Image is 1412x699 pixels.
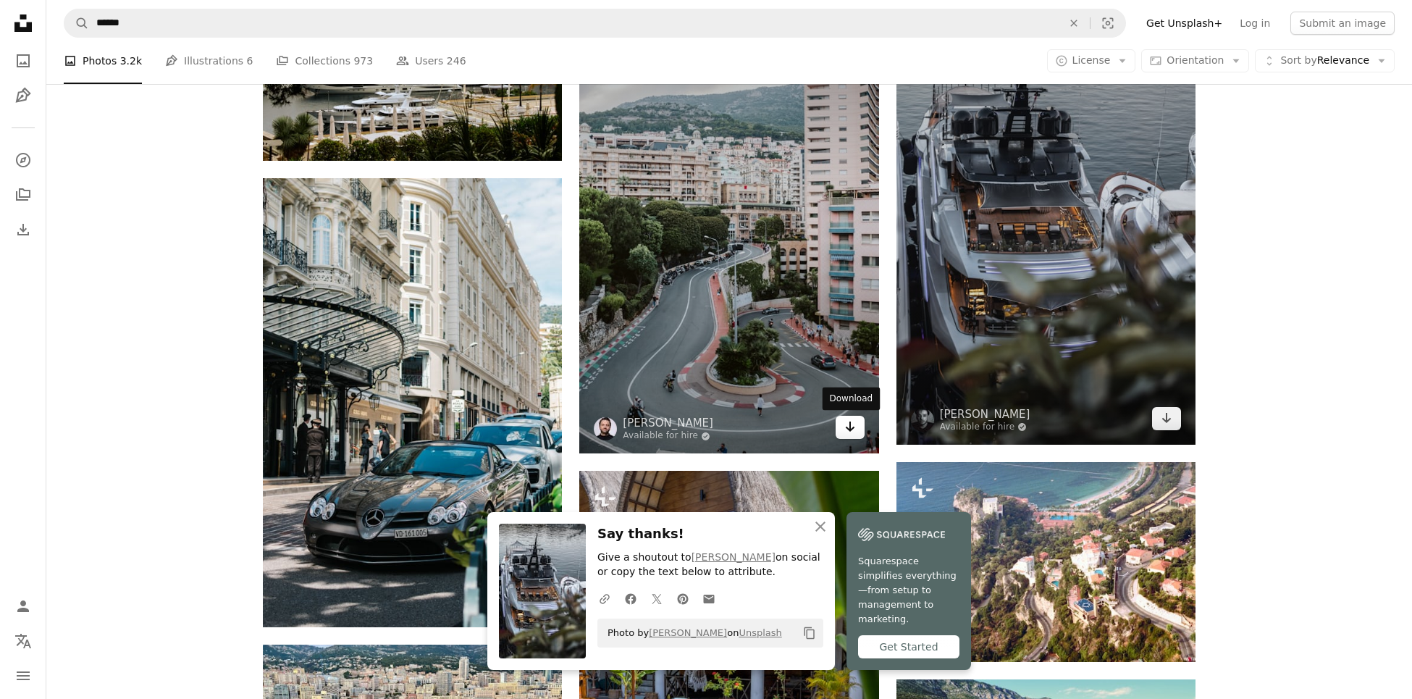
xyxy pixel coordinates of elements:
[1090,9,1125,37] button: Visual search
[579,4,878,453] img: cars on road near trees and buildings during daytime
[1280,54,1316,66] span: Sort by
[597,551,823,579] p: Give a shoutout to on social or copy the text below to attribute.
[165,38,253,84] a: Illustrations 6
[858,524,945,545] img: file-1747939142011-51e5cc87e3c9
[911,409,934,432] img: Go to Danilo Capece's profile
[623,430,713,442] a: Available for hire
[823,388,881,411] div: Download
[9,81,38,110] a: Illustrations
[1290,12,1395,35] button: Submit an image
[858,554,959,627] span: Squarespace simplifies everything—from setup to management to marketing.
[1231,12,1279,35] a: Log in
[739,627,781,638] a: Unsplash
[9,627,38,656] button: Language
[1141,49,1249,72] button: Orientation
[1072,54,1111,66] span: License
[858,635,959,658] div: Get Started
[846,512,971,670] a: Squarespace simplifies everything—from setup to management to marketing.Get Started
[597,524,823,545] h3: Say thanks!
[396,38,466,84] a: Users 246
[276,38,373,84] a: Collections 973
[9,180,38,209] a: Collections
[1167,54,1224,66] span: Orientation
[64,9,89,37] button: Search Unsplash
[1152,407,1181,430] a: Download
[9,146,38,175] a: Explore
[896,555,1195,568] a: a bird's eye view of a resort on the edge of a cliff
[9,215,38,244] a: Download History
[623,416,713,430] a: [PERSON_NAME]
[9,9,38,41] a: Home — Unsplash
[353,53,373,69] span: 973
[940,407,1030,422] a: [PERSON_NAME]
[579,222,878,235] a: cars on road near trees and buildings during daytime
[247,53,253,69] span: 6
[263,178,562,627] img: black bmw m 3 parked on sidewalk during daytime
[940,422,1030,433] a: Available for hire
[618,584,644,613] a: Share on Facebook
[9,46,38,75] a: Photos
[896,462,1195,662] img: a bird's eye view of a resort on the edge of a cliff
[263,396,562,409] a: black bmw m 3 parked on sidewalk during daytime
[9,661,38,690] button: Menu
[600,621,782,645] span: Photo by on
[1280,54,1369,68] span: Relevance
[692,551,776,563] a: [PERSON_NAME]
[670,584,696,613] a: Share on Pinterest
[1047,49,1136,72] button: License
[696,584,722,613] a: Share over email
[594,417,617,440] img: Go to Filipp Romanovski's profile
[447,53,466,69] span: 246
[1058,9,1090,37] button: Clear
[64,9,1126,38] form: Find visuals sitewide
[836,416,865,439] a: Download
[9,592,38,621] a: Log in / Sign up
[797,621,822,645] button: Copy to clipboard
[1138,12,1231,35] a: Get Unsplash+
[1255,49,1395,72] button: Sort byRelevance
[896,213,1195,226] a: close-up photography of boat
[644,584,670,613] a: Share on Twitter
[649,627,727,638] a: [PERSON_NAME]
